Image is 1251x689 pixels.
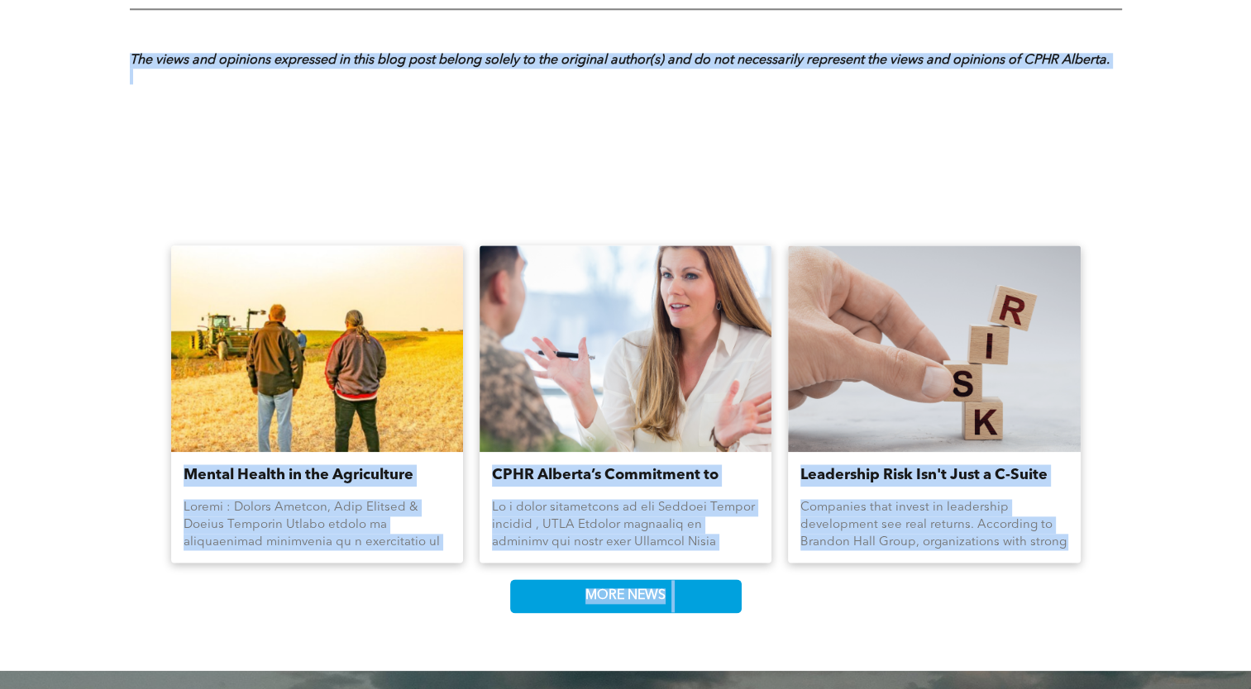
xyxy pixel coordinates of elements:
a: Mental Health in the Agriculture Industry [184,464,451,487]
span: MORE NEWS [580,580,671,612]
strong: The views and opinions expressed in this blog post belong solely to the original author(s) and do... [130,54,1110,67]
div: Loremi : Dolors Ametcon, Adip Elitsed & Doeius Temporin Utlabo etdolo ma aliquaenimad minimvenia ... [184,499,451,550]
div: Companies that invest in leadership development see real returns. According to Brandon Hall Group... [800,499,1067,550]
a: Leadership Risk Isn't Just a C-Suite Concern [800,464,1067,487]
div: Lo i dolor sitametcons ad eli Seddoei Tempor incidid , UTLA Etdolor magnaaliq en adminimv qui nos... [492,499,759,550]
a: CPHR Alberta’s Commitment to Supporting Reservists [492,464,759,487]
